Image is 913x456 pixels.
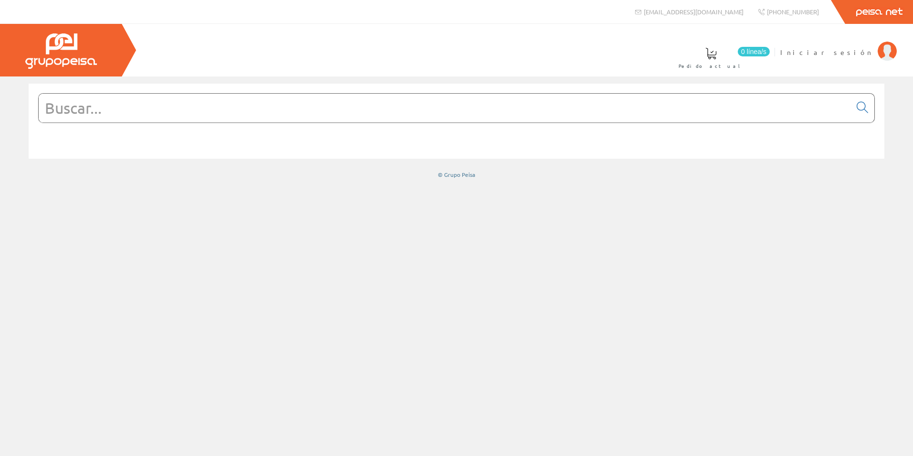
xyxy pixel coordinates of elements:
img: Grupo Peisa [25,33,97,69]
span: [EMAIL_ADDRESS][DOMAIN_NAME] [644,8,743,16]
div: © Grupo Peisa [29,171,884,179]
span: 0 línea/s [738,47,770,56]
span: Pedido actual [679,61,743,71]
span: [PHONE_NUMBER] [767,8,819,16]
a: Iniciar sesión [780,40,897,49]
span: Iniciar sesión [780,47,873,57]
input: Buscar... [39,94,851,122]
